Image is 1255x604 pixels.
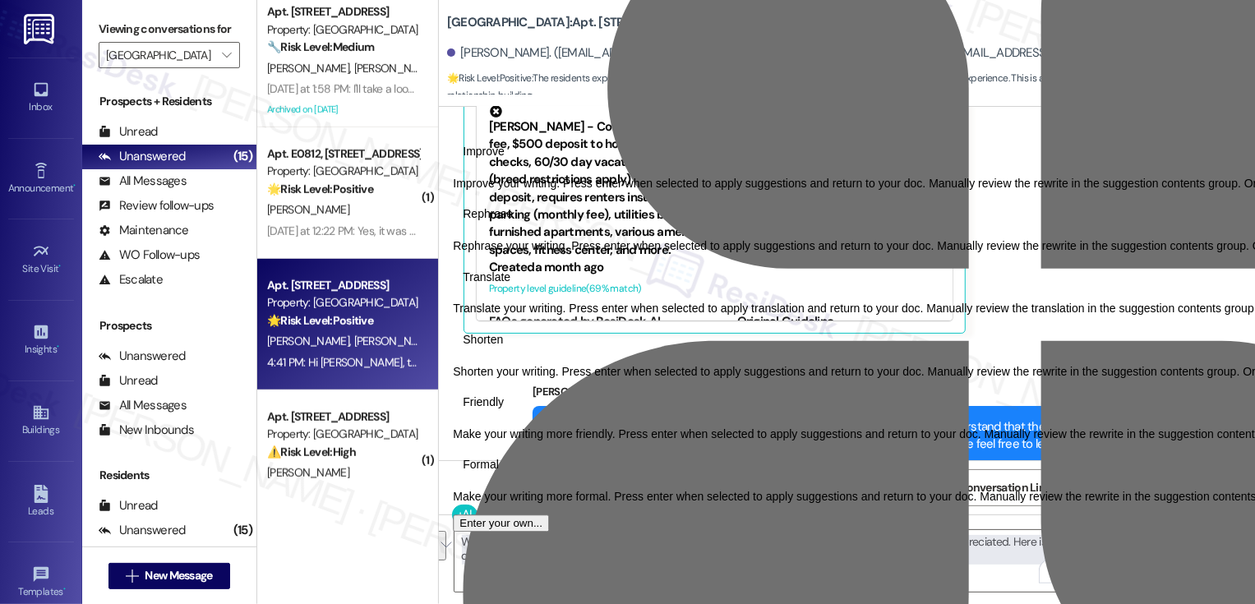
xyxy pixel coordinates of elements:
img: ResiDesk Logo [24,14,58,44]
div: New Inbounds [99,422,194,439]
div: Prospects [82,317,256,334]
strong: 🔧 Risk Level: Medium [267,39,374,54]
a: Buildings [8,399,74,443]
i:  [126,569,138,583]
strong: 🌟 Risk Level: Positive [447,71,532,85]
span: : The residents express strong interest in renewing their lease and provide positive feedback abo... [447,70,1255,105]
span: • [73,180,76,191]
strong: ⚠️ Risk Level: High [267,445,356,459]
div: Unanswered [99,348,186,365]
div: Apt. [STREET_ADDRESS] [267,408,419,426]
input: All communities [106,42,214,68]
strong: 🌟 Risk Level: Positive [267,182,373,196]
span: [PERSON_NAME] [267,61,354,76]
div: Prospects + Residents [82,93,256,110]
div: Review follow-ups [99,197,214,214]
div: Escalate [99,271,163,288]
a: Inbox [8,76,74,120]
a: Leads [8,480,74,524]
span: [PERSON_NAME] [267,334,354,348]
span: • [59,261,62,272]
div: Unread [99,497,158,514]
div: All Messages [99,397,187,414]
span: [PERSON_NAME] [353,61,436,76]
b: [GEOGRAPHIC_DATA]: Apt. [STREET_ADDRESS] [447,14,708,31]
div: (15) [229,518,256,543]
div: Apt. E0812, [STREET_ADDRESS] [267,145,419,163]
div: Residents [82,467,256,484]
span: [PERSON_NAME] [267,465,349,480]
div: Property: [GEOGRAPHIC_DATA] [267,426,419,443]
i:  [222,48,231,62]
button: New Message [108,563,230,589]
div: Property: [GEOGRAPHIC_DATA] [267,163,419,180]
div: [DATE] at 12:22 PM: Yes, it was cleared quickly. Thank you! [267,224,538,238]
textarea: To enrich screen reader interactions, please activate Accessibility in Grammarly extension settings [454,530,1065,592]
span: New Message [145,567,212,584]
a: Site Visit • [8,237,74,282]
span: • [57,341,59,353]
div: Archived on [DATE] [265,99,421,120]
div: Unanswered [99,148,186,165]
div: (15) [229,144,256,169]
div: Maintenance [99,222,189,239]
label: Viewing conversations for [99,16,240,42]
div: WO Follow-ups [99,247,200,264]
span: [PERSON_NAME] [267,202,349,217]
strong: 🌟 Risk Level: Positive [267,313,373,328]
span: • [63,583,66,595]
div: [DATE] at 1:58 PM: I'll take a look to see if the Pelotons have been repaired when I return to [G... [267,81,848,96]
div: [PERSON_NAME]. ([EMAIL_ADDRESS][DOMAIN_NAME]) [447,44,750,62]
div: Unanswered [99,522,186,539]
div: Unread [99,123,158,141]
div: Property: [GEOGRAPHIC_DATA] [267,294,419,311]
span: [PERSON_NAME] [353,334,436,348]
a: Insights • [8,318,74,362]
div: Unread [99,372,158,390]
div: All Messages [99,173,187,190]
div: Property: [GEOGRAPHIC_DATA] [267,21,419,39]
div: Apt. [STREET_ADDRESS] [267,277,419,294]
